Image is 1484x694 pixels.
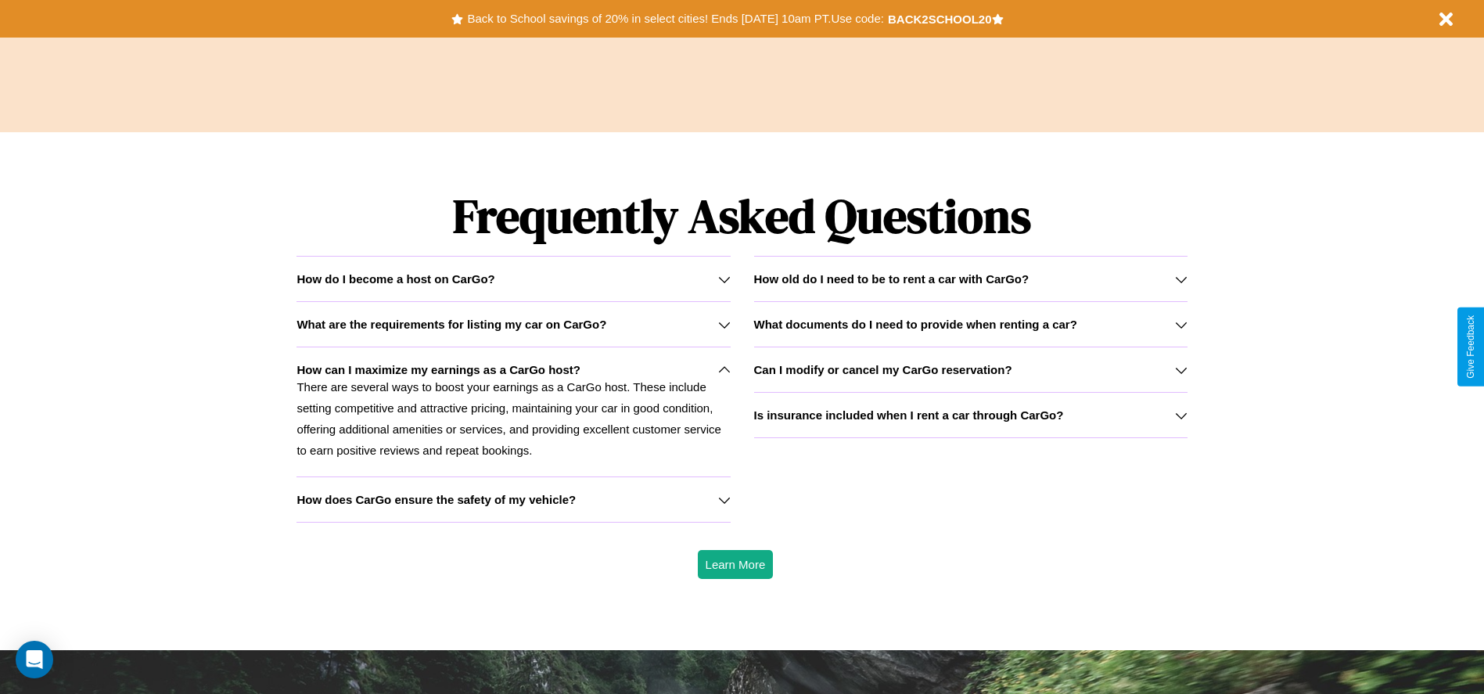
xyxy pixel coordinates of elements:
h3: How old do I need to be to rent a car with CarGo? [754,272,1029,286]
p: There are several ways to boost your earnings as a CarGo host. These include setting competitive ... [296,376,730,461]
h1: Frequently Asked Questions [296,176,1187,256]
div: Open Intercom Messenger [16,641,53,678]
button: Back to School savings of 20% in select cities! Ends [DATE] 10am PT.Use code: [463,8,887,30]
h3: How do I become a host on CarGo? [296,272,494,286]
div: Give Feedback [1465,315,1476,379]
h3: How does CarGo ensure the safety of my vehicle? [296,493,576,506]
b: BACK2SCHOOL20 [888,13,992,26]
h3: What are the requirements for listing my car on CarGo? [296,318,606,331]
h3: Can I modify or cancel my CarGo reservation? [754,363,1012,376]
h3: How can I maximize my earnings as a CarGo host? [296,363,580,376]
button: Learn More [698,550,774,579]
h3: What documents do I need to provide when renting a car? [754,318,1077,331]
h3: Is insurance included when I rent a car through CarGo? [754,408,1064,422]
